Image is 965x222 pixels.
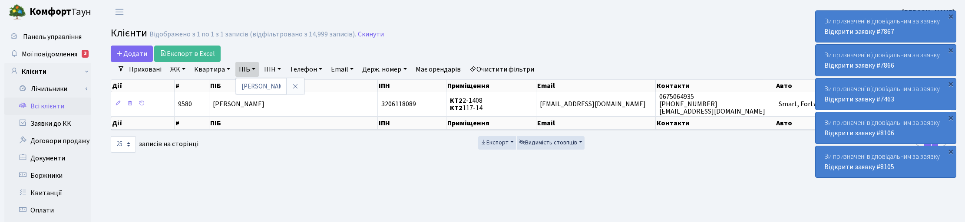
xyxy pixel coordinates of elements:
[656,80,775,92] th: Контакти
[824,128,894,138] a: Відкрити заявку #8106
[126,62,165,77] a: Приховані
[478,136,516,150] button: Експорт
[4,150,91,167] a: Документи
[111,136,198,153] label: записів на сторінці
[4,115,91,132] a: Заявки до КК
[23,32,82,42] span: Панель управління
[466,62,538,77] a: Очистити фільтри
[824,61,894,70] a: Відкрити заявку #7866
[30,5,91,20] span: Таун
[213,99,264,109] span: [PERSON_NAME]
[779,99,882,109] span: Smart, Fortwo, чорний, KA7902HK
[9,3,26,21] img: logo.png
[816,78,956,110] div: Ви призначені відповідальним за заявку
[450,96,482,113] span: 2-1408 117-14
[824,27,894,36] a: Відкрити заявку #7867
[261,62,284,77] a: ІПН
[450,96,463,105] b: КТ2
[946,113,955,122] div: ×
[167,62,189,77] a: ЖК
[109,5,130,19] button: Переключити навігацію
[82,50,89,58] div: 3
[111,80,175,92] th: Дії
[4,63,91,80] a: Клієнти
[111,117,175,130] th: Дії
[412,62,464,77] a: Має орендарів
[536,80,656,92] th: Email
[446,117,536,130] th: Приміщення
[378,80,446,92] th: ІПН
[450,103,463,113] b: КТ2
[286,62,326,77] a: Телефон
[116,49,147,59] span: Додати
[10,80,91,98] a: Лічильники
[536,117,656,130] th: Email
[946,12,955,20] div: ×
[4,46,91,63] a: Мої повідомлення3
[149,30,356,39] div: Відображено з 1 по 1 з 1 записів (відфільтровано з 14,999 записів).
[775,80,952,92] th: Авто
[816,11,956,42] div: Ви призначені відповідальним за заявку
[824,95,894,104] a: Відкрити заявку #7463
[359,62,410,77] a: Держ. номер
[154,46,221,62] a: Експорт в Excel
[517,136,585,150] button: Видимість стовпців
[358,30,384,39] a: Скинути
[22,49,77,59] span: Мої повідомлення
[111,26,147,41] span: Клієнти
[816,45,956,76] div: Ви призначені відповідальним за заявку
[946,46,955,54] div: ×
[4,167,91,184] a: Боржники
[816,146,956,177] div: Ви призначені відповідальним за заявку
[235,62,259,77] a: ПІБ
[378,117,446,130] th: ІПН
[209,80,378,92] th: ПІБ
[946,147,955,156] div: ×
[327,62,357,77] a: Email
[659,92,765,116] span: 0675064935 [PHONE_NUMBER] [EMAIL_ADDRESS][DOMAIN_NAME]
[4,202,91,219] a: Оплати
[519,138,577,147] span: Видимість стовпців
[446,80,536,92] th: Приміщення
[4,132,91,150] a: Договори продажу
[824,162,894,172] a: Відкрити заявку #8105
[4,184,91,202] a: Квитанції
[816,112,956,144] div: Ви призначені відповідальним за заявку
[946,79,955,88] div: ×
[178,99,192,109] span: 9580
[540,99,646,109] span: [EMAIL_ADDRESS][DOMAIN_NAME]
[4,28,91,46] a: Панель управління
[902,7,955,17] a: [PERSON_NAME]
[111,136,136,153] select: записів на сторінці
[4,98,91,115] a: Всі клієнти
[480,138,509,147] span: Експорт
[175,117,209,130] th: #
[30,5,71,19] b: Комфорт
[175,80,209,92] th: #
[209,117,378,130] th: ПІБ
[111,46,153,62] a: Додати
[775,117,952,130] th: Авто
[191,62,234,77] a: Квартира
[381,99,416,109] span: 3206118089
[656,117,775,130] th: Контакти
